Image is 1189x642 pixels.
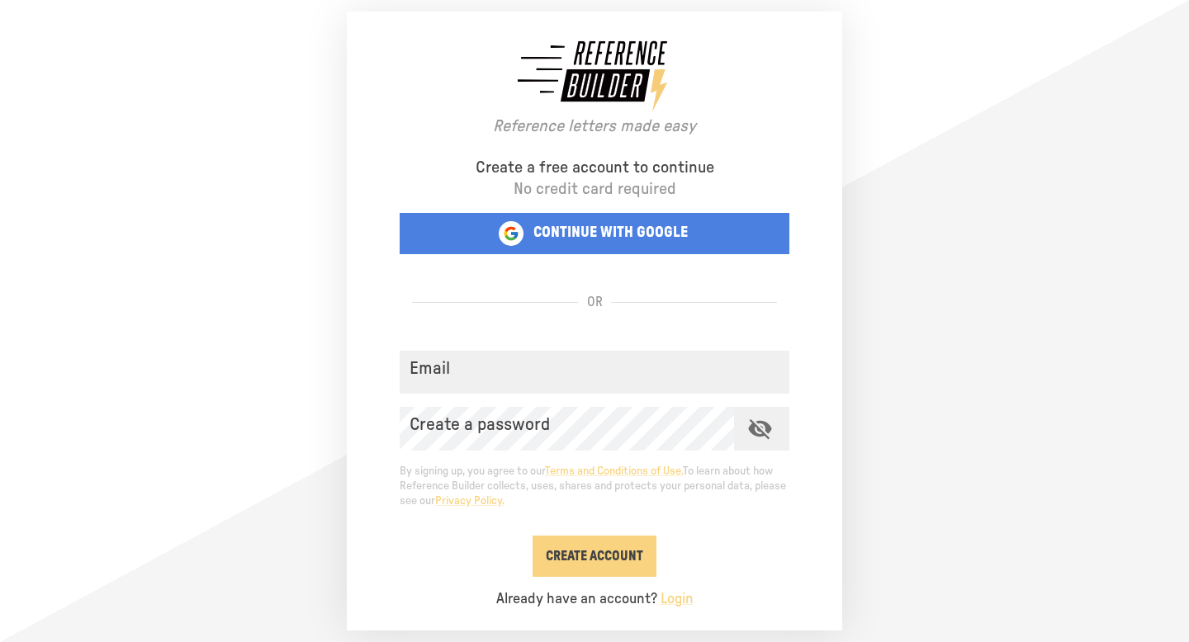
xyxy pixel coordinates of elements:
[493,116,696,137] p: Reference letters made easy
[400,464,789,509] p: By signing up, you agree to our To learn about how Reference Builder collects, uses, shares and p...
[435,495,504,507] a: Privacy Policy.
[476,157,714,178] p: Create a free account to continue
[545,465,683,477] a: Terms and Conditions of Use.
[587,294,603,311] p: OR
[661,592,694,607] a: Login
[514,178,676,200] p: No credit card required
[741,409,779,448] button: toggle password visibility
[533,536,656,577] button: Create Account
[512,33,677,116] img: logo
[400,213,789,254] button: CONTINUE WITH GOOGLE
[496,590,694,609] p: Already have an account?
[533,224,688,243] p: CONTINUE WITH GOOGLE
